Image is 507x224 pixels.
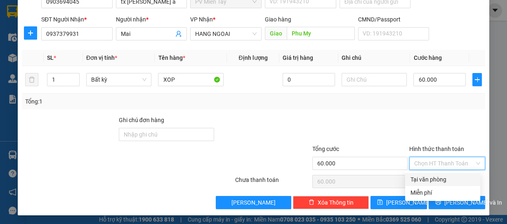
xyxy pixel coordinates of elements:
span: plus [24,30,37,36]
div: HANG NGOAI [80,7,151,27]
input: Ghi Chú [342,73,407,86]
button: plus [24,26,37,40]
span: Gửi: [7,8,20,17]
input: Dọc đường [287,27,355,40]
button: printer[PERSON_NAME] và In [429,196,485,209]
div: 0909268151 [80,37,151,48]
input: VD: Bàn, Ghế [158,73,224,86]
span: up [73,75,78,80]
div: Miễn phí [410,188,475,197]
span: Cước hàng [413,54,441,61]
div: HIỀN [80,27,151,37]
button: [PERSON_NAME] [216,196,292,209]
button: save[PERSON_NAME] [370,196,427,209]
span: delete [309,199,314,206]
span: Increase Value [70,73,79,80]
span: plus [473,76,481,83]
div: tx [PERSON_NAME] a [7,17,74,47]
span: Giao [265,27,287,40]
button: delete [25,73,38,86]
span: Tổng cước [312,146,339,152]
div: PV Miền Tây [7,7,74,17]
span: VP Nhận [190,16,213,23]
div: 0903694045 [7,47,74,58]
span: Định lượng [238,54,267,61]
button: plus [472,73,482,86]
span: Đơn vị tính [86,54,117,61]
input: Ghi chú đơn hàng [119,128,214,141]
span: cai mep [92,48,135,63]
span: user-add [175,31,182,37]
span: [PERSON_NAME] [386,198,430,207]
th: Ghi chú [338,50,410,66]
span: Bất kỳ [91,73,147,86]
span: printer [435,199,441,206]
span: save [377,199,383,206]
div: SĐT Người Nhận [41,15,113,24]
button: deleteXóa Thông tin [293,196,369,209]
div: CMND/Passport [358,15,429,24]
input: 0 [283,73,335,86]
span: [PERSON_NAME] và In [444,198,502,207]
div: Người nhận [116,15,187,24]
span: SL [47,54,54,61]
div: Chưa thanh toán [234,175,312,190]
span: HANG NGOAI [195,28,257,40]
span: DĐ: [80,53,92,61]
span: Decrease Value [70,80,79,86]
span: down [73,80,78,85]
label: Hình thức thanh toán [409,146,464,152]
span: Giao hàng [265,16,291,23]
span: Giá trị hàng [283,54,313,61]
span: Xóa Thông tin [318,198,354,207]
label: Ghi chú đơn hàng [119,117,164,123]
span: Tên hàng [158,54,185,61]
div: Tổng: 1 [25,97,196,106]
span: [PERSON_NAME] [231,198,276,207]
div: Tại văn phòng [410,175,475,184]
span: Nhận: [80,8,99,17]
